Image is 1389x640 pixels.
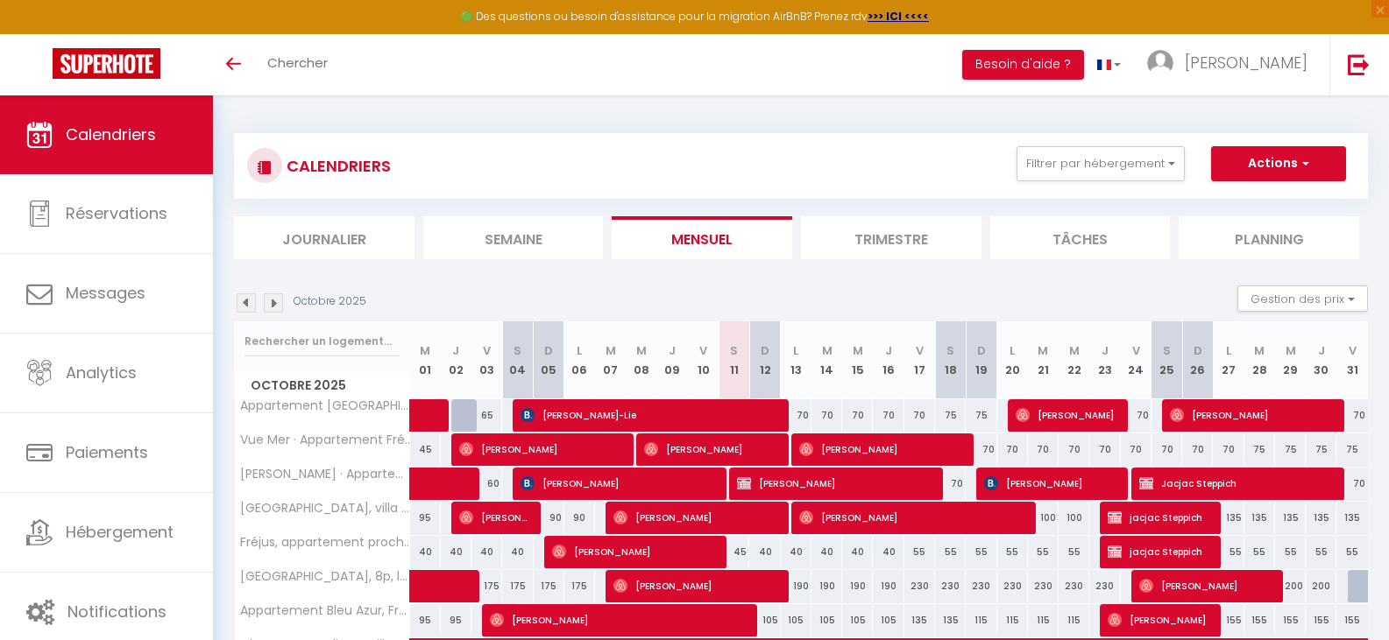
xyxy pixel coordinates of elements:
[873,604,904,636] div: 105
[1059,570,1089,602] div: 230
[410,502,441,534] div: 95
[1059,536,1089,568] div: 55
[237,433,413,447] span: Vue Mer · Appartement Fréjus Plage,1 Ch
[534,502,564,534] div: 90
[410,433,441,466] div: 45
[1244,536,1275,568] div: 55
[781,536,811,568] div: 40
[966,604,996,636] div: 115
[997,433,1028,466] div: 70
[1213,536,1244,568] div: 55
[237,604,413,617] span: Appartement Bleu Azur, Fréjus Plage, neuf, 100m2
[946,342,954,359] abbr: S
[1336,433,1368,466] div: 75
[1213,433,1244,466] div: 70
[935,468,966,500] div: 70
[1336,399,1368,432] div: 70
[420,342,430,359] abbr: M
[1306,604,1336,636] div: 155
[471,321,502,399] th: 03
[1306,570,1336,602] div: 200
[1275,433,1306,466] div: 75
[1121,433,1152,466] div: 70
[294,293,366,310] p: Octobre 2025
[514,342,521,359] abbr: S
[1152,321,1182,399] th: 25
[699,342,707,359] abbr: V
[997,321,1028,399] th: 20
[1147,50,1173,76] img: ...
[842,399,873,432] div: 70
[1318,342,1325,359] abbr: J
[1244,321,1275,399] th: 28
[410,536,441,568] div: 40
[966,321,996,399] th: 19
[237,502,413,515] span: [GEOGRAPHIC_DATA], villa proche centre historique
[502,570,533,602] div: 175
[781,604,811,636] div: 105
[1237,285,1368,312] button: Gestion des prix
[534,570,564,602] div: 175
[471,536,502,568] div: 40
[1275,570,1306,602] div: 200
[873,399,904,432] div: 70
[730,342,738,359] abbr: S
[521,398,776,432] span: [PERSON_NAME]-Lie
[1349,342,1357,359] abbr: V
[966,399,996,432] div: 75
[1306,321,1336,399] th: 30
[67,601,167,622] span: Notifications
[1089,570,1120,602] div: 230
[234,216,415,259] li: Journalier
[935,604,966,636] div: 135
[237,468,413,481] span: [PERSON_NAME] · Appartement Pinède Azur
[737,467,932,500] span: [PERSON_NAME]
[873,321,904,399] th: 16
[1182,321,1213,399] th: 26
[842,570,873,602] div: 190
[237,399,413,412] span: Appartement [GEOGRAPHIC_DATA]
[1028,502,1059,534] div: 100
[1059,321,1089,399] th: 22
[612,216,792,259] li: Mensuel
[66,123,156,145] span: Calendriers
[613,569,777,602] span: [PERSON_NAME]
[1059,502,1089,534] div: 100
[1010,342,1015,359] abbr: L
[423,216,604,259] li: Semaine
[636,342,647,359] abbr: M
[688,321,719,399] th: 10
[904,399,935,432] div: 70
[842,321,873,399] th: 15
[1028,604,1059,636] div: 115
[1170,398,1334,432] span: [PERSON_NAME]
[410,604,441,636] div: 95
[1336,536,1368,568] div: 55
[657,321,688,399] th: 09
[749,536,780,568] div: 40
[811,536,842,568] div: 40
[916,342,924,359] abbr: V
[1275,502,1306,534] div: 135
[644,433,777,466] span: [PERSON_NAME]
[483,342,491,359] abbr: V
[1132,342,1140,359] abbr: V
[997,536,1028,568] div: 55
[452,342,459,359] abbr: J
[781,399,811,432] div: 70
[552,535,716,568] span: [PERSON_NAME]
[799,433,963,466] span: [PERSON_NAME]
[441,536,471,568] div: 40
[502,321,533,399] th: 04
[237,570,413,583] span: [GEOGRAPHIC_DATA], 8p, large private pool, Frejus
[577,342,582,359] abbr: L
[1336,468,1368,500] div: 70
[1336,321,1368,399] th: 31
[781,570,811,602] div: 190
[1108,603,1210,636] span: [PERSON_NAME]
[564,502,595,534] div: 90
[781,321,811,399] th: 13
[1017,146,1185,181] button: Filtrer par hébergement
[441,604,471,636] div: 95
[873,570,904,602] div: 190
